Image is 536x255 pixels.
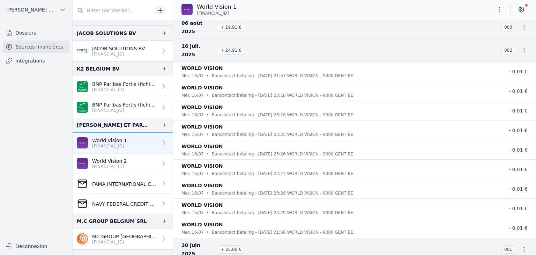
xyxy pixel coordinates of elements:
a: JACOB SOLUTIONS BV [FINANCIAL_ID] [73,41,173,61]
span: 16 juil. 2025 [181,42,215,59]
a: Sources financières [3,41,69,53]
button: Déconnexion [3,241,69,252]
p: WORLD VISION [181,181,223,190]
span: + 19,91 € [218,23,244,31]
p: mer. 16/07 [181,170,204,177]
p: JACOB SOLUTIONS BV [92,45,145,52]
a: Intégrations [3,54,69,67]
div: • [207,209,209,216]
span: [PERSON_NAME] ET PARTNERS SRL [6,6,56,13]
img: BNP_BE_BUSINESS_GEBABEBB.png [77,81,88,92]
a: MC GROUP [GEOGRAPHIC_DATA] SRL [FINANCIAL_ID] [73,228,173,249]
p: Bancontact betaling - [DATE] 23:18 WORLD VISION - 9000 GENT BE [212,111,353,118]
p: FAMA INTERNATIONAL COMMUNICATIONS - JPMorgan Chase Bank (Account [FINANCIAL_ID]) [92,181,157,188]
a: World Vision 2 [FINANCIAL_ID] [73,153,173,174]
span: + 24,91 € [218,46,244,54]
p: Bancontact betaling - [DATE] 23:18 WORLD VISION - 9000 GENT BE [212,92,353,99]
span: [FINANCIAL_ID] [197,10,229,16]
span: - 0,01 € [509,225,528,231]
span: - 0,01 € [509,186,528,192]
p: [FINANCIAL_ID] [92,51,145,57]
p: Bancontact betaling - [DATE] 23:27 WORLD VISION - 9000 GENT BE [212,170,353,177]
div: • [207,131,209,138]
p: mer. 16/07 [181,229,204,236]
p: mer. 16/07 [181,92,204,99]
div: • [207,190,209,197]
div: K2 BELGIUM BV [77,65,119,73]
button: [PERSON_NAME] ET PARTNERS SRL [3,4,69,15]
p: [FINANCIAL_ID] [92,143,127,149]
img: CleanShot-202025-05-26-20at-2016.10.27-402x.png [77,198,88,209]
span: - 0,01 € [509,206,528,211]
p: WORLD VISION [181,123,223,131]
div: • [207,151,209,158]
span: + 25,00 € [218,245,244,254]
p: BNP Paribas Fortis (fichiers importés) [92,101,157,108]
a: World Vision 1 [FINANCIAL_ID] [73,132,173,153]
img: BEOBANK_CTBKBEBX.png [77,137,88,148]
p: Bancontact betaling - [DATE] 21:56 WORLD VISION - 9000 GENT BE [212,229,353,236]
div: [PERSON_NAME] ET PARTNERS SRL [77,121,150,129]
p: WORLD VISION [181,220,223,229]
p: mer. 16/07 [181,151,204,158]
div: • [207,92,209,99]
p: Bancontact betaling - [DATE] 23:25 WORLD VISION - 9000 GENT BE [212,131,353,138]
p: [FINANCIAL_ID] [92,87,157,93]
p: mer. 16/07 [181,190,204,197]
img: BNP_BE_BUSINESS_GEBABEBB.png [77,102,88,113]
div: • [207,170,209,177]
span: - 0,01 € [509,147,528,153]
p: MC GROUP [GEOGRAPHIC_DATA] SRL [92,233,157,240]
img: ing.png [77,233,88,245]
a: BNP Paribas Fortis (fichiers importés) [FINANCIAL_ID] [73,76,173,97]
p: World Vision 1 [197,3,237,11]
img: BEOBANK_CTBKBEBX.png [77,158,88,169]
p: WORLD VISION [181,103,223,111]
p: Bancontact betaling - [DATE] 23:29 WORLD VISION - 9000 GENT BE [212,190,353,197]
p: WORLD VISION [181,162,223,170]
div: • [207,229,209,236]
span: - 0,01 € [509,167,528,172]
p: Bancontact betaling - [DATE] 23:29 WORLD VISION - 9000 GENT BE [212,209,353,216]
p: Bancontact betaling - [DATE] 21:57 WORLD VISION - 9000 GENT BE [212,72,353,79]
p: Bancontact betaling - [DATE] 23:26 WORLD VISION - 9000 GENT BE [212,151,353,158]
span: 002 [501,46,515,54]
p: mer. 16/07 [181,72,204,79]
span: - 0,01 € [509,108,528,114]
span: 001 [501,245,515,254]
span: - 0,01 € [509,69,528,74]
a: NAVY FEDERAL CREDIT UNION - FAMA COMMUNICAT LLC (Business Checking Account [FINANCIAL_ID]) [73,194,173,214]
img: BEOBANK_CTBKBEBX.png [181,4,193,15]
div: • [207,72,209,79]
input: Filtrer par dossier... [73,4,152,17]
p: mer. 16/07 [181,111,204,118]
p: BNP Paribas Fortis (fichiers importés) [92,81,157,88]
div: JACOB SOLUTIONS BV [77,29,136,37]
p: WORLD VISION [181,83,223,92]
p: [FINANCIAL_ID] [92,239,157,245]
p: [FINANCIAL_ID] [92,108,157,113]
p: WORLD VISION [181,64,223,72]
p: [FINANCIAL_ID] [92,164,127,169]
img: FINTRO_BE_BUSINESS_GEBABEBB.png [77,45,88,57]
a: BNP Paribas Fortis (fichiers importés) [FINANCIAL_ID] [73,97,173,118]
p: mer. 16/07 [181,209,204,216]
span: 003 [501,23,515,31]
div: • [207,111,209,118]
p: WORLD VISION [181,142,223,151]
span: - 0,01 € [509,88,528,94]
p: World Vision 2 [92,158,127,165]
div: M.C GROUP BELGIUM SRL [77,217,147,225]
img: CleanShot-202025-05-26-20at-2016.10.27-402x.png [77,178,88,189]
a: FAMA INTERNATIONAL COMMUNICATIONS - JPMorgan Chase Bank (Account [FINANCIAL_ID]) [73,174,173,194]
p: World Vision 1 [92,137,127,144]
a: Dossiers [3,27,69,39]
span: 06 août 2025 [181,19,215,36]
span: - 0,01 € [509,127,528,133]
p: mer. 16/07 [181,131,204,138]
p: WORLD VISION [181,201,223,209]
p: NAVY FEDERAL CREDIT UNION - FAMA COMMUNICAT LLC (Business Checking Account [FINANCIAL_ID]) [92,201,157,207]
